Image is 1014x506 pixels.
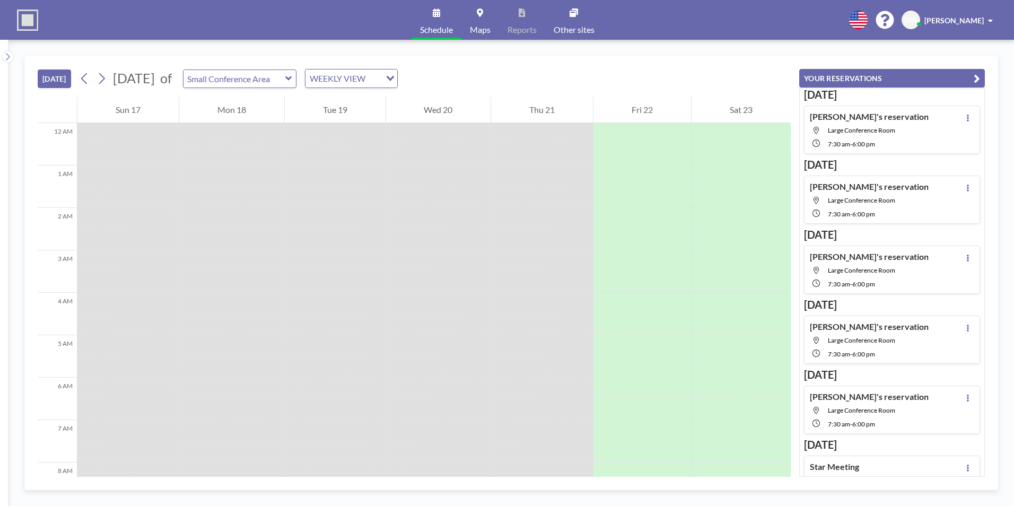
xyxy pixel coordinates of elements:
span: Large Conference Room [828,266,895,274]
span: 6:00 PM [852,140,875,148]
input: Small Conference Area [183,70,285,88]
div: Sun 17 [77,97,179,123]
div: Mon 18 [179,97,284,123]
div: Search for option [305,69,397,88]
span: of [160,70,172,86]
span: 7:30 AM [828,350,850,358]
div: Tue 19 [285,97,386,123]
span: 6:00 PM [852,350,875,358]
span: Other sites [554,25,595,34]
h3: [DATE] [804,368,980,381]
img: organization-logo [17,10,38,31]
h3: [DATE] [804,88,980,101]
span: - [850,420,852,428]
span: 7:30 AM [828,420,850,428]
div: 7 AM [38,420,77,463]
button: [DATE] [38,69,71,88]
span: - [850,280,852,288]
span: 7:30 AM [828,140,850,148]
div: Sat 23 [692,97,791,123]
h3: [DATE] [804,158,980,171]
h4: [PERSON_NAME]'s reservation [810,111,929,122]
h3: [DATE] [804,438,980,451]
span: DW [904,15,917,25]
h4: [PERSON_NAME]'s reservation [810,181,929,192]
span: Reports [508,25,537,34]
h4: [PERSON_NAME]'s reservation [810,391,929,402]
div: 8 AM [38,463,77,505]
input: Search for option [369,72,380,85]
div: 1 AM [38,165,77,208]
span: Large Conference Room [828,126,895,134]
div: 6 AM [38,378,77,420]
div: 4 AM [38,293,77,335]
span: 7:30 AM [828,210,850,218]
span: [DATE] [113,70,155,86]
h4: Star Meeting [810,461,859,472]
span: 6:00 PM [852,210,875,218]
span: - [850,140,852,148]
button: YOUR RESERVATIONS [799,69,985,88]
span: Large Conference Room [828,196,895,204]
div: 3 AM [38,250,77,293]
span: 7:30 AM [828,280,850,288]
h4: [PERSON_NAME]'s reservation [810,251,929,262]
div: Fri 22 [593,97,691,123]
span: - [850,210,852,218]
span: Maps [470,25,491,34]
span: - [850,350,852,358]
div: 12 AM [38,123,77,165]
div: Wed 20 [386,97,491,123]
div: Thu 21 [491,97,593,123]
span: 6:00 PM [852,420,875,428]
span: Schedule [420,25,453,34]
div: 2 AM [38,208,77,250]
span: [PERSON_NAME] [924,16,984,25]
span: 6:00 PM [852,280,875,288]
div: 5 AM [38,335,77,378]
h3: [DATE] [804,298,980,311]
h4: [PERSON_NAME]'s reservation [810,321,929,332]
span: WEEKLY VIEW [308,72,368,85]
span: Large Conference Room [828,406,895,414]
span: Large Conference Room [828,336,895,344]
h3: [DATE] [804,228,980,241]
